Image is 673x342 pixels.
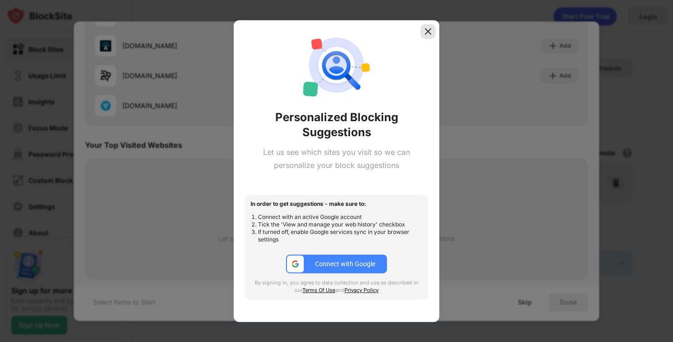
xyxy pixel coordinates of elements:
[245,146,428,173] div: Let us see which sites you visit so we can personalize your block suggestions
[315,260,375,268] div: Connect with Google
[302,287,335,293] a: Terms Of Use
[258,228,422,243] li: If turned off, enable Google services sync in your browser settings
[245,110,428,140] div: Personalized Blocking Suggestions
[258,221,422,228] li: Tick the 'View and manage your web history' checkbox
[303,31,370,99] img: personal-suggestions.svg
[344,287,379,293] a: Privacy Policy
[291,260,300,268] img: google-ic
[255,279,418,293] span: By signing in, you agree to data collection and use as described in our
[286,255,387,273] button: google-icConnect with Google
[258,213,422,221] li: Connect with an active Google account
[251,200,422,208] div: In order to get suggestions - make sure to:
[335,287,344,293] span: and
